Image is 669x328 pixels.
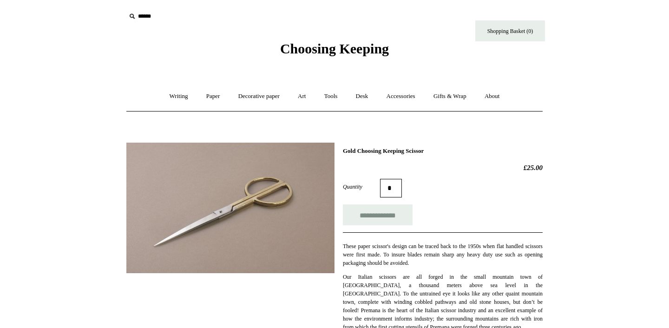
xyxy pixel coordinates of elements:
[476,84,508,109] a: About
[280,48,389,55] a: Choosing Keeping
[316,84,346,109] a: Tools
[198,84,229,109] a: Paper
[289,84,314,109] a: Art
[280,41,389,56] span: Choosing Keeping
[343,183,380,191] label: Quantity
[126,143,334,273] img: Gold Choosing Keeping Scissor
[343,147,543,155] h1: Gold Choosing Keeping Scissor
[425,84,475,109] a: Gifts & Wrap
[348,84,377,109] a: Desk
[378,84,424,109] a: Accessories
[343,243,543,266] span: These paper scissor's design can be traced back to the 1950s when flat handled scissors were firs...
[230,84,288,109] a: Decorative paper
[343,164,543,172] h2: £25.00
[475,20,545,41] a: Shopping Basket (0)
[161,84,197,109] a: Writing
